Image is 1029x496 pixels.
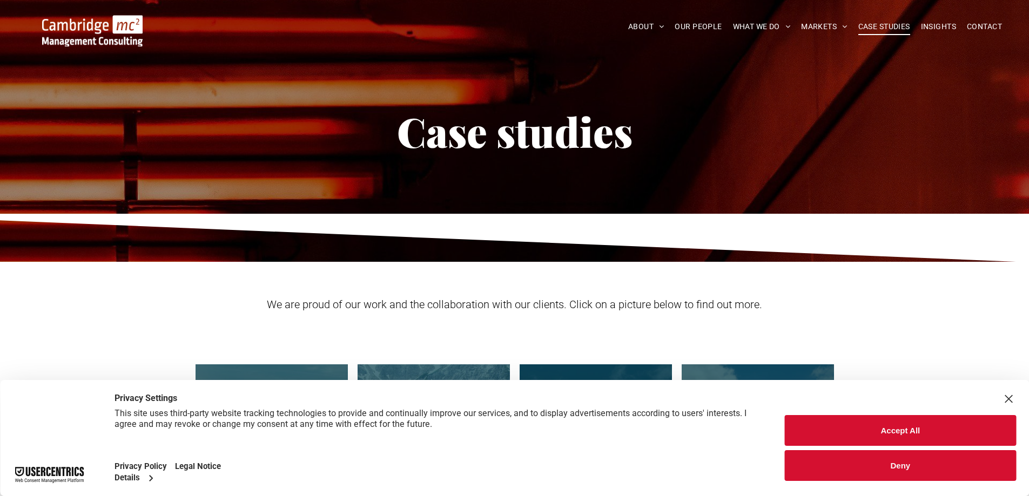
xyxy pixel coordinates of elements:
[728,18,796,35] a: WHAT WE DO
[42,17,143,28] a: Your Business Transformed | Cambridge Management Consulting
[623,18,670,35] a: ABOUT
[853,18,916,35] a: CASE STUDIES
[961,18,1007,35] a: CONTACT
[397,104,633,158] span: Case studies
[796,18,852,35] a: MARKETS
[669,18,727,35] a: OUR PEOPLE
[42,15,143,46] img: Go to Homepage
[916,18,961,35] a: INSIGHTS
[267,298,762,311] span: We are proud of our work and the collaboration with our clients. Click on a picture below to find...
